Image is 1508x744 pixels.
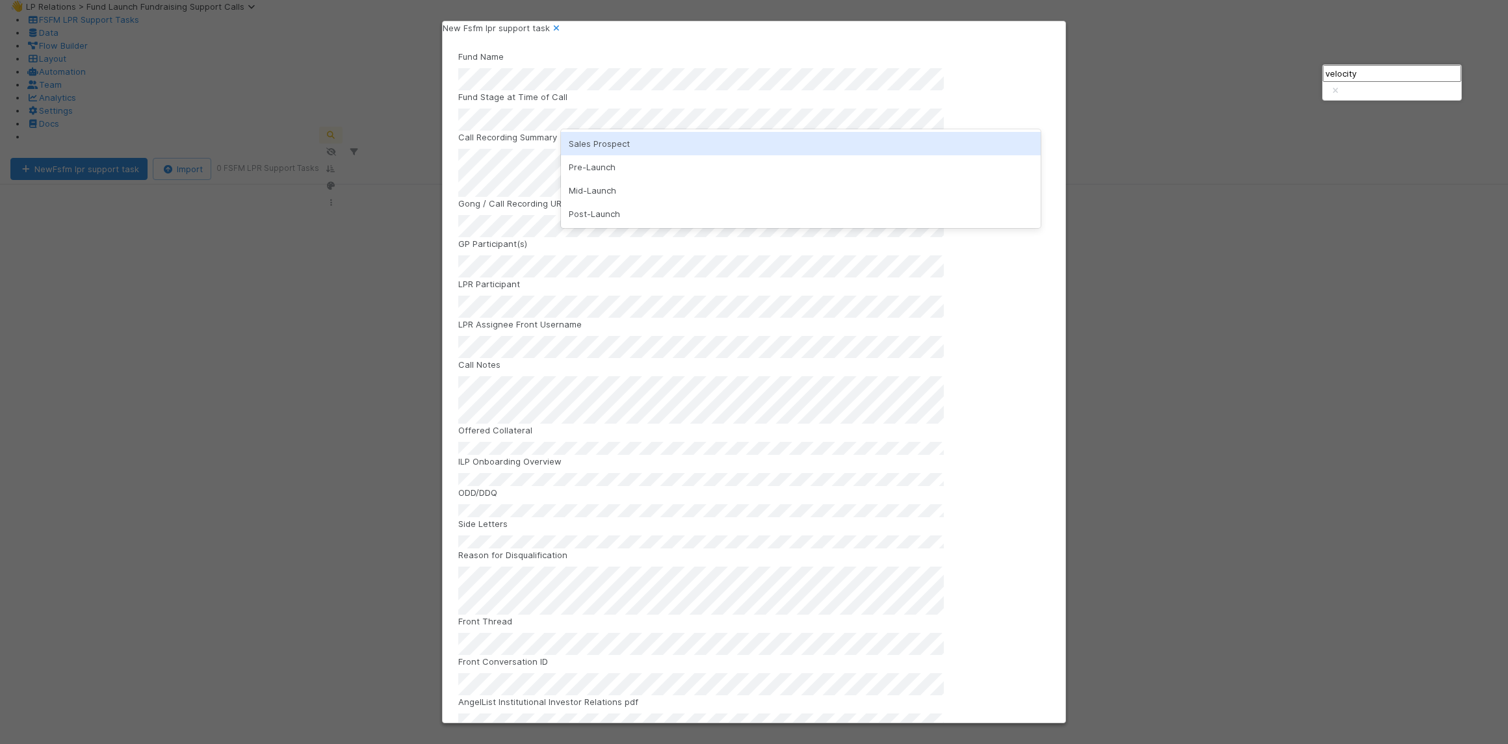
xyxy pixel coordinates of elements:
label: GP Participant(s) [458,237,527,250]
label: Front Thread [458,615,512,628]
div: Post-Launch [561,202,1041,225]
input: Search... [1323,65,1461,82]
label: Reason for Disqualification [458,548,567,561]
label: LPR Assignee Front Username [458,318,582,331]
label: Fund Stage at Time of Call [458,90,567,103]
div: Sales Prospect [561,132,1041,155]
div: Pre-Launch [561,155,1041,179]
label: ODD/DDQ [458,486,497,499]
label: ILP Onboarding Overview [458,455,562,468]
label: Offered Collateral [458,424,532,437]
div: New Fsfm lpr support task [443,21,1065,34]
label: Call Notes [458,358,500,371]
label: AngelList Institutional Investor Relations pdf [458,695,638,708]
label: Fund Name [458,50,504,63]
label: Gong / Call Recording URL [458,197,566,210]
div: Mid-Launch [561,179,1041,202]
label: Call Recording Summary [458,131,557,144]
label: LPR Participant [458,277,520,290]
label: Front Conversation ID [458,655,548,668]
label: Side Letters [458,517,508,530]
